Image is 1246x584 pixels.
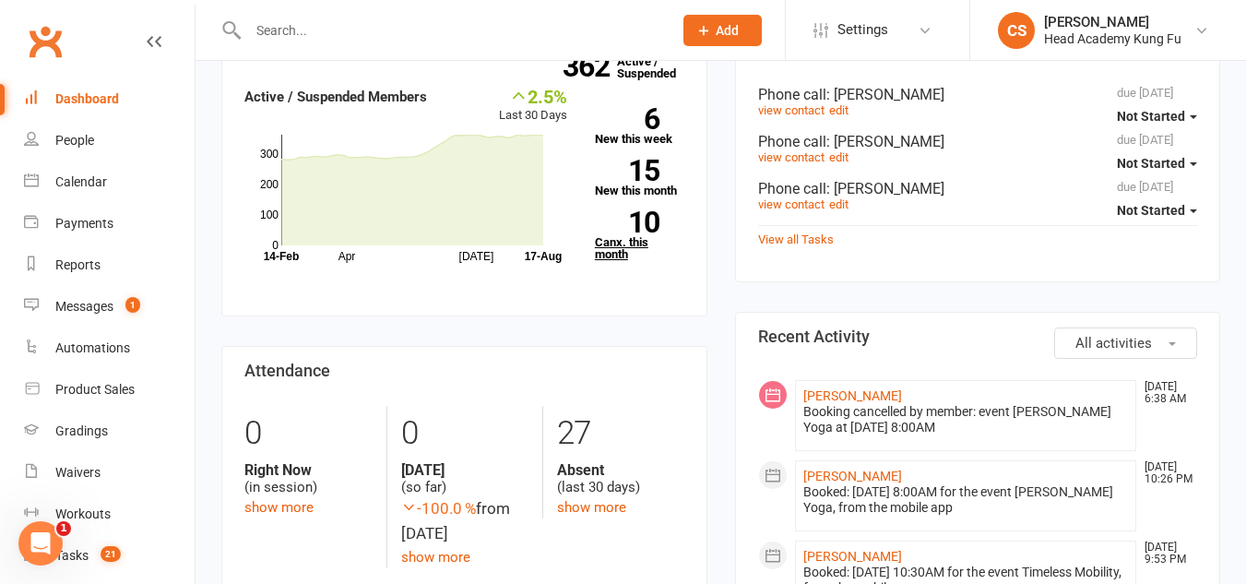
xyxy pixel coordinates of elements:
[24,535,195,577] a: Tasks 21
[1117,194,1197,227] button: Not Started
[803,484,1129,516] div: Booked: [DATE] 8:00AM for the event [PERSON_NAME] Yoga, from the mobile app
[55,257,101,272] div: Reports
[1117,156,1185,171] span: Not Started
[499,86,567,106] div: 2.5%
[55,382,135,397] div: Product Sales
[244,461,373,496] div: (in session)
[24,203,195,244] a: Payments
[55,423,108,438] div: Gradings
[803,469,902,483] a: [PERSON_NAME]
[557,461,684,496] div: (last 30 days)
[837,9,888,51] span: Settings
[24,411,195,452] a: Gradings
[595,211,684,260] a: 10Canx. this month
[826,180,944,197] span: : [PERSON_NAME]
[595,160,684,197] a: 15New this month
[557,406,684,461] div: 27
[55,465,101,480] div: Waivers
[716,23,739,38] span: Add
[563,53,617,80] strong: 362
[998,12,1035,49] div: CS
[101,546,121,562] span: 21
[55,299,113,314] div: Messages
[1117,109,1185,124] span: Not Started
[595,209,659,236] strong: 10
[758,86,1198,103] div: Phone call
[499,86,567,125] div: Last 30 Days
[401,496,528,546] div: from [DATE]
[1044,14,1181,30] div: [PERSON_NAME]
[55,91,119,106] div: Dashboard
[595,157,659,185] strong: 15
[829,103,848,117] a: edit
[1054,328,1197,359] button: All activities
[24,244,195,286] a: Reports
[125,297,140,313] span: 1
[617,42,698,93] a: 362Active / Suspended
[1075,335,1152,352] span: All activities
[683,15,762,46] button: Add
[803,549,902,564] a: [PERSON_NAME]
[1135,542,1196,566] time: [DATE] 9:53 PM
[826,86,944,103] span: : [PERSON_NAME]
[24,286,195,328] a: Messages 1
[24,369,195,411] a: Product Sales
[18,521,63,566] iframe: Intercom live chat
[1117,147,1197,180] button: Not Started
[55,548,89,563] div: Tasks
[595,108,684,145] a: 6New this week
[401,461,528,479] strong: [DATE]
[24,161,195,203] a: Calendar
[55,174,107,189] div: Calendar
[55,340,130,355] div: Automations
[243,18,659,43] input: Search...
[24,328,195,369] a: Automations
[401,406,528,461] div: 0
[1044,30,1181,47] div: Head Academy Kung Fu
[803,388,902,403] a: [PERSON_NAME]
[829,197,848,211] a: edit
[758,150,825,164] a: view contact
[24,452,195,494] a: Waivers
[401,461,528,496] div: (so far)
[401,499,476,518] span: -100.0 %
[24,78,195,120] a: Dashboard
[56,521,71,536] span: 1
[758,103,825,117] a: view contact
[24,494,195,535] a: Workouts
[1117,100,1197,133] button: Not Started
[758,197,825,211] a: view contact
[401,549,470,566] a: show more
[758,133,1198,150] div: Phone call
[55,133,94,148] div: People
[244,362,684,380] h3: Attendance
[55,507,111,521] div: Workouts
[244,406,373,461] div: 0
[557,461,684,479] strong: Absent
[55,216,113,231] div: Payments
[1135,461,1196,485] time: [DATE] 10:26 PM
[758,232,834,246] a: View all Tasks
[24,120,195,161] a: People
[22,18,68,65] a: Clubworx
[557,499,626,516] a: show more
[1135,381,1196,405] time: [DATE] 6:38 AM
[244,499,314,516] a: show more
[829,150,848,164] a: edit
[1117,203,1185,218] span: Not Started
[803,404,1129,435] div: Booking cancelled by member: event [PERSON_NAME] Yoga at [DATE] 8:00AM
[244,461,373,479] strong: Right Now
[758,180,1198,197] div: Phone call
[595,105,659,133] strong: 6
[244,89,427,105] strong: Active / Suspended Members
[826,133,944,150] span: : [PERSON_NAME]
[758,328,1198,346] h3: Recent Activity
